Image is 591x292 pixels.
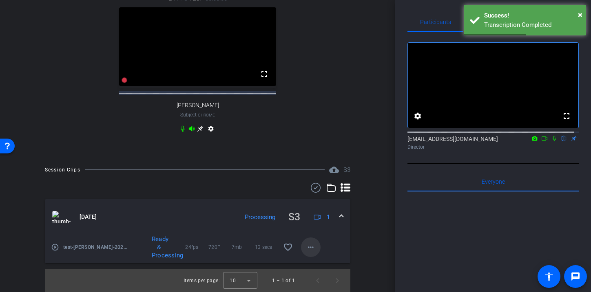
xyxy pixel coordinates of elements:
span: 1 [327,213,330,221]
div: Session Clips [45,166,80,174]
mat-icon: message [571,272,580,281]
img: thumb-nail [52,211,71,223]
span: × [578,10,582,20]
span: [PERSON_NAME] [177,102,219,109]
mat-icon: accessibility [544,272,554,281]
span: 24fps [185,243,208,251]
span: test-[PERSON_NAME]-2025-09-03-12-36-37-611-0 [63,243,127,251]
div: Items per page: [184,277,220,285]
div: Ready & Processing [148,235,165,259]
mat-icon: play_circle_outline [51,243,59,251]
span: - [197,112,198,118]
button: Previous page [308,271,328,290]
div: Processing [241,213,279,222]
mat-icon: favorite_border [283,242,293,252]
span: Everyone [482,179,505,184]
div: [EMAIL_ADDRESS][DOMAIN_NAME] [407,135,579,151]
span: [DATE] [80,213,97,221]
mat-icon: cloud_upload [329,165,339,175]
div: S3 [288,209,300,225]
span: Destinations for your clips [329,165,339,175]
mat-icon: fullscreen [259,69,269,79]
div: Session clips [343,165,350,175]
span: Participants [420,19,451,25]
span: 13 secs [255,243,278,251]
mat-icon: more_horiz [306,242,316,252]
span: 7mb [232,243,255,251]
div: Transcription Completed [484,20,580,30]
mat-icon: flip [559,134,569,142]
button: Next page [328,271,347,290]
div: Director [407,143,579,151]
div: Success! [484,11,580,20]
button: Close [578,9,582,21]
h2: S3 [343,165,350,175]
span: 720P [208,243,232,251]
mat-icon: fullscreen [562,111,571,121]
mat-icon: settings [413,111,423,121]
mat-icon: settings [206,125,216,135]
span: Chrome [198,113,215,117]
mat-expansion-panel-header: thumb-nail[DATE]ProcessingS31 [45,199,350,235]
span: Subject [180,111,215,119]
div: thumb-nail[DATE]ProcessingS31 [45,235,350,263]
div: 1 – 1 of 1 [272,277,295,285]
